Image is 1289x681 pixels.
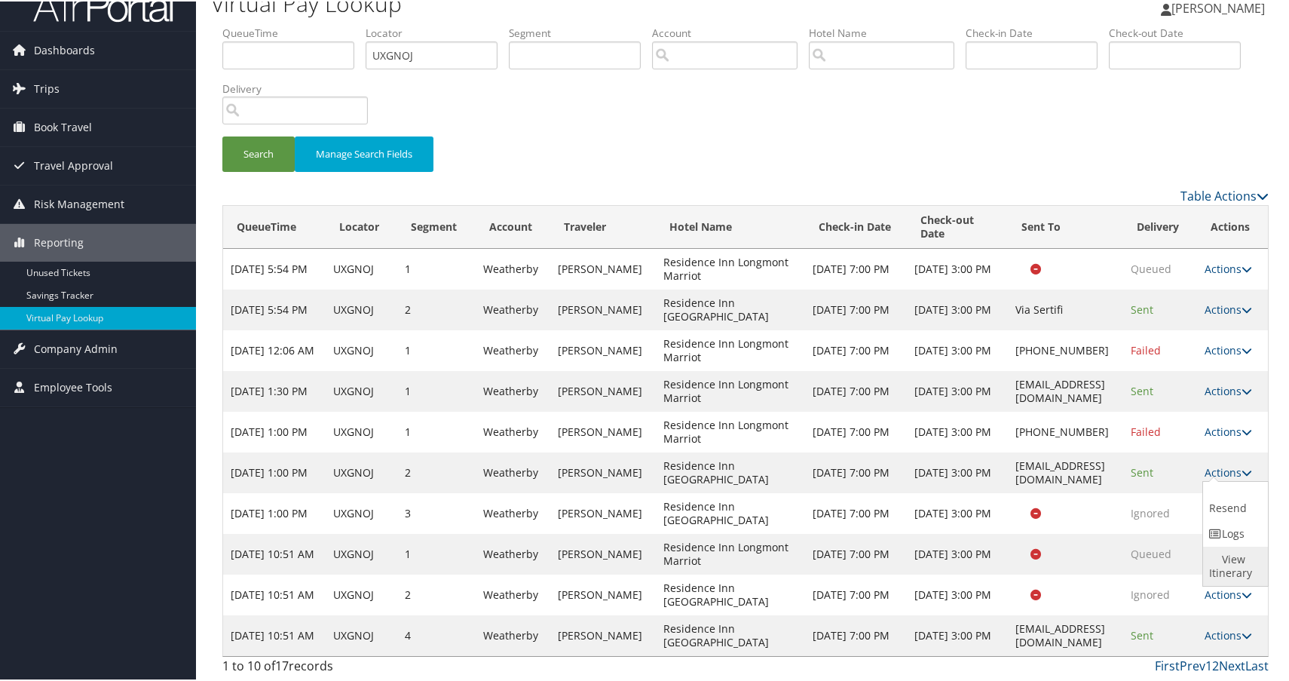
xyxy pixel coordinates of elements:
[1180,656,1205,673] a: Prev
[476,204,550,247] th: Account: activate to sort column ascending
[223,492,326,532] td: [DATE] 1:00 PM
[1245,656,1269,673] a: Last
[1205,342,1252,356] a: Actions
[1205,586,1252,600] a: Actions
[1131,423,1161,437] span: Failed
[966,24,1109,39] label: Check-in Date
[223,410,326,451] td: [DATE] 1:00 PM
[1131,545,1171,560] span: Queued
[1008,410,1123,451] td: [PHONE_NUMBER]
[223,329,326,370] td: [DATE] 12:06 AM
[223,451,326,492] td: [DATE] 1:00 PM
[1205,301,1252,315] a: Actions
[326,204,397,247] th: Locator: activate to sort column ascending
[1180,186,1269,203] a: Table Actions
[34,146,113,183] span: Travel Approval
[907,614,1008,655] td: [DATE] 3:00 PM
[550,451,657,492] td: [PERSON_NAME]
[1131,301,1153,315] span: Sent
[805,370,906,410] td: [DATE] 7:00 PM
[809,24,966,39] label: Hotel Name
[656,573,805,614] td: Residence Inn [GEOGRAPHIC_DATA]
[476,451,550,492] td: Weatherby
[656,247,805,288] td: Residence Inn Longmont Marriot
[550,288,657,329] td: [PERSON_NAME]
[326,410,397,451] td: UXGNOJ
[1205,627,1252,641] a: Actions
[326,451,397,492] td: UXGNOJ
[326,614,397,655] td: UXGNOJ
[1131,586,1170,600] span: Ignored
[805,532,906,573] td: [DATE] 7:00 PM
[397,614,475,655] td: 4
[326,329,397,370] td: UXGNOJ
[805,573,906,614] td: [DATE] 7:00 PM
[656,614,805,655] td: Residence Inn [GEOGRAPHIC_DATA]
[1008,329,1123,370] td: [PHONE_NUMBER]
[550,247,657,288] td: [PERSON_NAME]
[1123,204,1197,247] th: Delivery: activate to sort column ascending
[550,370,657,410] td: [PERSON_NAME]
[1131,627,1153,641] span: Sent
[326,492,397,532] td: UXGNOJ
[907,247,1008,288] td: [DATE] 3:00 PM
[34,69,60,106] span: Trips
[805,247,906,288] td: [DATE] 7:00 PM
[223,204,326,247] th: QueueTime: activate to sort column ascending
[1131,505,1170,519] span: Ignored
[397,329,475,370] td: 1
[805,614,906,655] td: [DATE] 7:00 PM
[397,451,475,492] td: 2
[550,573,657,614] td: [PERSON_NAME]
[907,288,1008,329] td: [DATE] 3:00 PM
[1131,342,1161,356] span: Failed
[397,370,475,410] td: 1
[1008,451,1123,492] td: [EMAIL_ADDRESS][DOMAIN_NAME]
[656,329,805,370] td: Residence Inn Longmont Marriot
[397,410,475,451] td: 1
[476,247,550,288] td: Weatherby
[295,135,433,170] button: Manage Search Fields
[223,573,326,614] td: [DATE] 10:51 AM
[34,30,95,68] span: Dashboards
[476,492,550,532] td: Weatherby
[222,655,467,681] div: 1 to 10 of records
[550,492,657,532] td: [PERSON_NAME]
[397,204,475,247] th: Segment: activate to sort column ascending
[805,451,906,492] td: [DATE] 7:00 PM
[476,288,550,329] td: Weatherby
[366,24,509,39] label: Locator
[550,329,657,370] td: [PERSON_NAME]
[326,370,397,410] td: UXGNOJ
[1109,24,1252,39] label: Check-out Date
[805,410,906,451] td: [DATE] 7:00 PM
[656,532,805,573] td: Residence Inn Longmont Marriot
[397,573,475,614] td: 2
[397,532,475,573] td: 1
[326,573,397,614] td: UXGNOJ
[1008,614,1123,655] td: [EMAIL_ADDRESS][DOMAIN_NAME]
[1205,656,1212,673] a: 1
[1008,370,1123,410] td: [EMAIL_ADDRESS][DOMAIN_NAME]
[222,80,379,95] label: Delivery
[223,288,326,329] td: [DATE] 5:54 PM
[34,222,84,260] span: Reporting
[34,184,124,222] span: Risk Management
[656,410,805,451] td: Residence Inn Longmont Marriot
[222,24,366,39] label: QueueTime
[656,204,805,247] th: Hotel Name: activate to sort column ascending
[907,492,1008,532] td: [DATE] 3:00 PM
[805,204,906,247] th: Check-in Date: activate to sort column ascending
[1205,260,1252,275] a: Actions
[397,247,475,288] td: 1
[1212,656,1219,673] a: 2
[397,492,475,532] td: 3
[1203,520,1265,545] a: Logs
[222,135,295,170] button: Search
[476,329,550,370] td: Weatherby
[34,367,112,405] span: Employee Tools
[550,614,657,655] td: [PERSON_NAME]
[326,247,397,288] td: UXGNOJ
[907,410,1008,451] td: [DATE] 3:00 PM
[476,532,550,573] td: Weatherby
